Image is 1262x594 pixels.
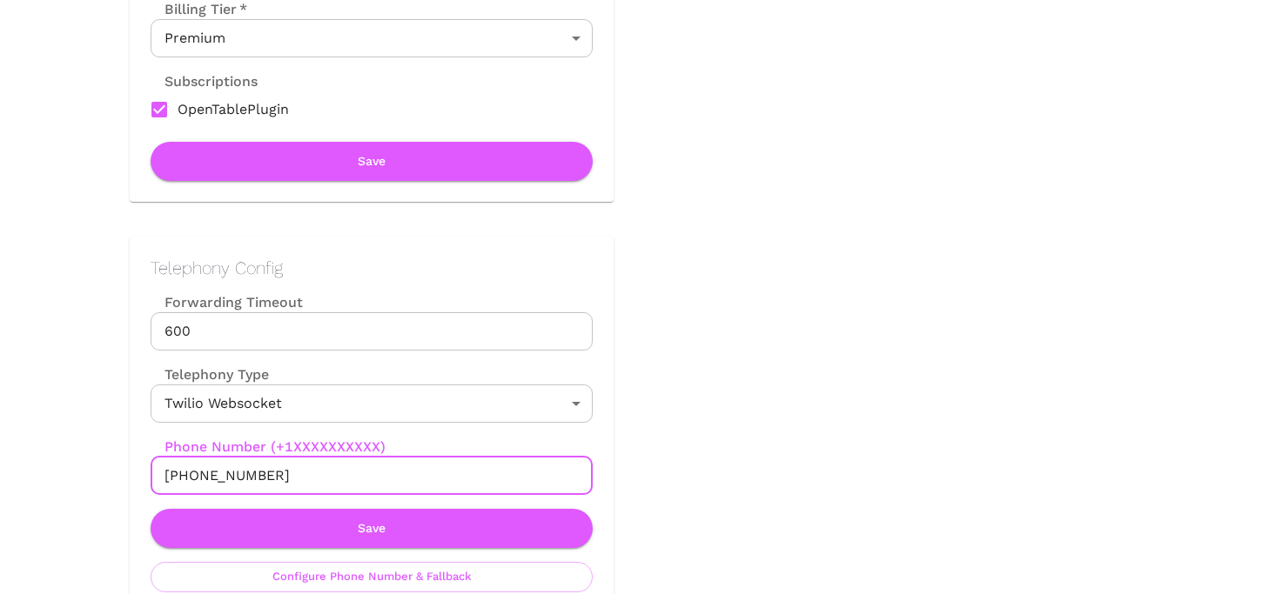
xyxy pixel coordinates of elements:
label: Phone Number (+1XXXXXXXXXX) [151,437,593,457]
div: Twilio Websocket [151,384,593,423]
label: Telephony Type [151,364,269,384]
button: Configure Phone Number & Fallback [151,562,593,592]
span: OpenTablePlugin [178,99,289,120]
button: Save [151,142,593,181]
label: Forwarding Timeout [151,292,593,312]
button: Save [151,509,593,548]
h2: Telephony Config [151,257,593,278]
div: Premium [151,19,593,57]
label: Subscriptions [151,71,258,91]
